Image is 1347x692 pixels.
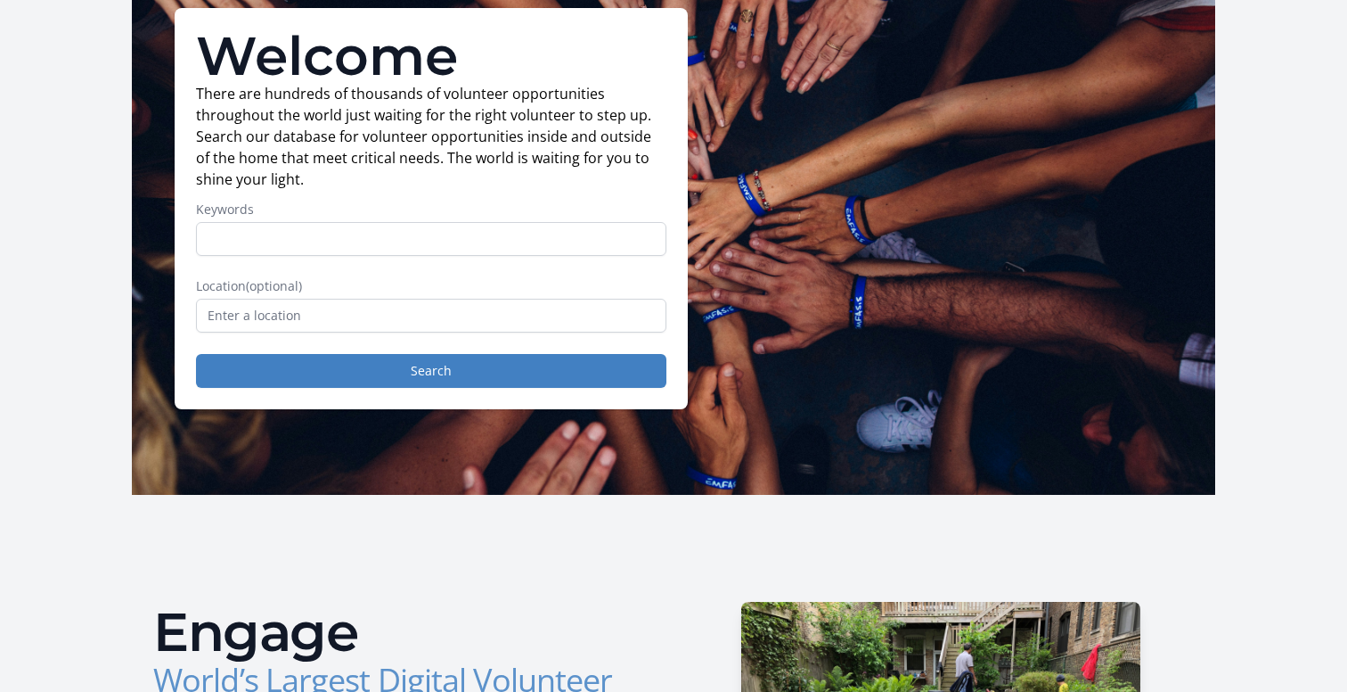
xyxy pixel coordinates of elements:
span: (optional) [246,277,302,294]
p: There are hundreds of thousands of volunteer opportunities throughout the world just waiting for ... [196,83,666,190]
h2: Engage [153,605,659,659]
input: Enter a location [196,299,666,333]
button: Search [196,354,666,388]
label: Keywords [196,201,666,218]
h1: Welcome [196,29,666,83]
label: Location [196,277,666,295]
